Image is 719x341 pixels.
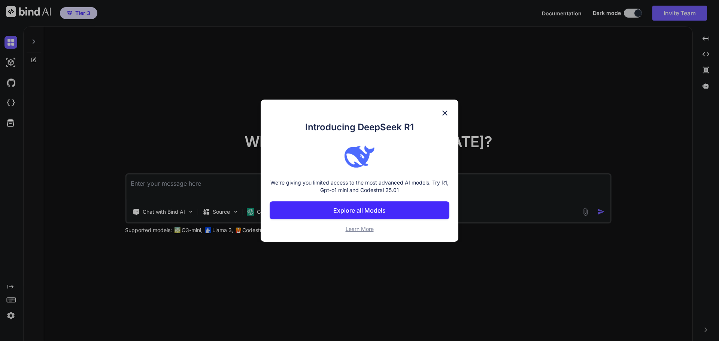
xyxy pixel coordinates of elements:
[270,121,449,134] h1: Introducing DeepSeek R1
[270,179,449,194] p: We're giving you limited access to the most advanced AI models. Try R1, Gpt-o1 mini and Codestral...
[346,226,374,232] span: Learn More
[440,109,449,118] img: close
[345,141,374,171] img: bind logo
[270,201,449,219] button: Explore all Models
[333,206,386,215] p: Explore all Models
